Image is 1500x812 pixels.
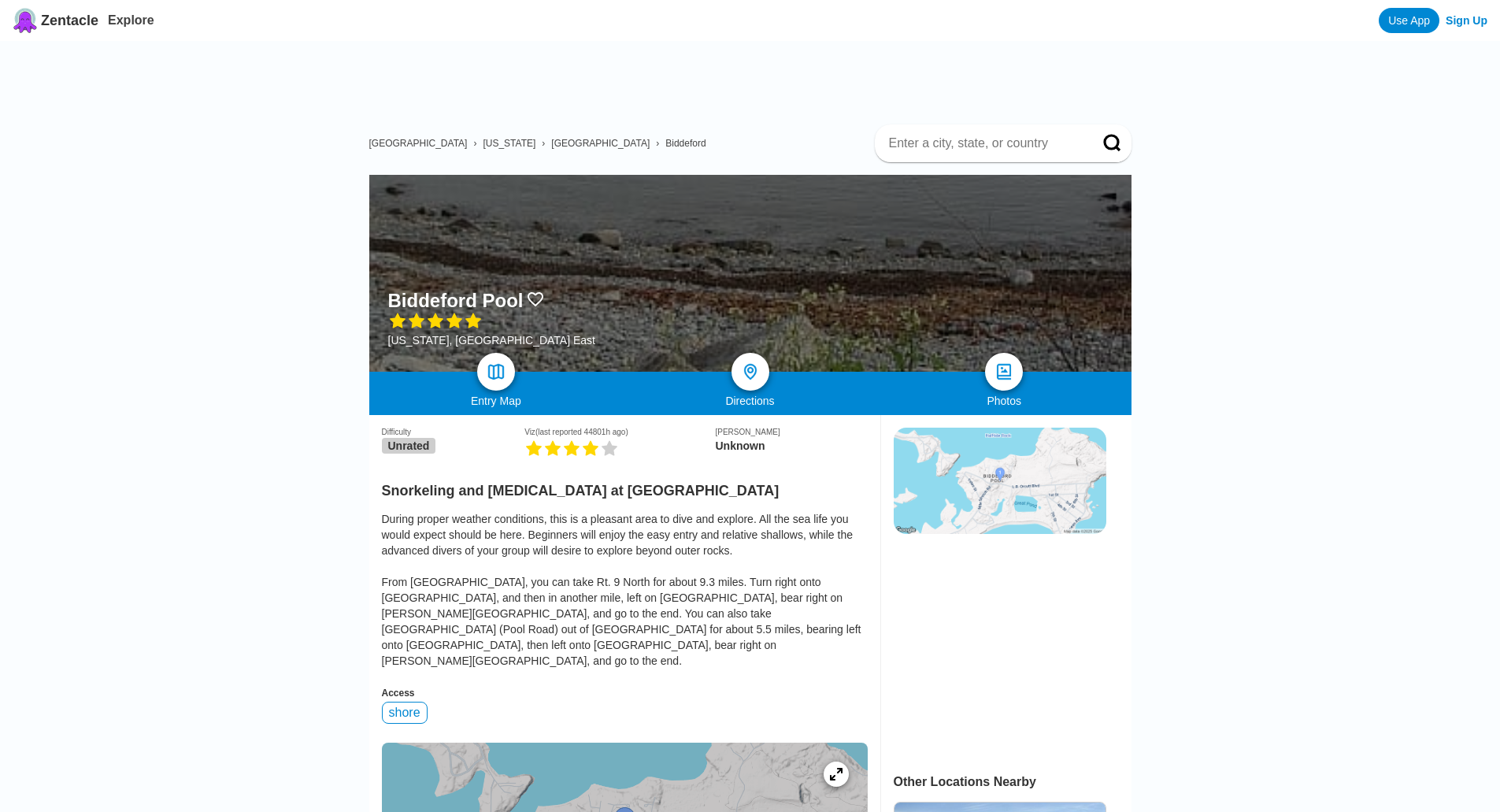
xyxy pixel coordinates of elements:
span: › [656,138,659,149]
div: [PERSON_NAME] [715,428,867,436]
img: photos [994,362,1013,381]
div: Viz (last reported 44801h ago) [524,428,715,436]
span: › [473,138,476,149]
a: Zentacle logoZentacle [13,8,98,33]
div: Entry Map [369,395,624,407]
iframe: Advertisement [894,550,1105,747]
div: Photos [877,395,1131,407]
img: map [487,362,506,381]
a: directions [731,353,769,391]
img: staticmap [894,428,1106,534]
input: Enter a city, state, or country [887,135,1081,151]
a: map [477,353,515,391]
a: Explore [108,13,154,27]
span: Zentacle [41,13,98,29]
span: Unrated [382,438,436,454]
div: Access [382,688,868,699]
a: [GEOGRAPHIC_DATA] [369,138,468,149]
div: Directions [623,395,877,407]
h2: Snorkeling and [MEDICAL_DATA] at [GEOGRAPHIC_DATA] [382,473,868,499]
a: Use App [1379,8,1439,33]
a: [GEOGRAPHIC_DATA] [551,138,650,149]
a: Sign Up [1446,14,1487,27]
div: Difficulty [382,428,525,436]
img: directions [741,362,760,381]
div: Other Locations Nearby [894,775,1131,789]
h1: Biddeford Pool [388,290,524,312]
div: shore [382,702,428,724]
img: Zentacle logo [13,8,38,33]
a: Biddeford [665,138,706,149]
a: [US_STATE] [483,138,535,149]
span: › [542,138,545,149]
iframe: Advertisement [382,41,1131,112]
a: photos [985,353,1023,391]
div: During proper weather conditions, this is a pleasant area to dive and explore. All the sea life y... [382,511,868,669]
div: Unknown [715,439,867,452]
div: [US_STATE], [GEOGRAPHIC_DATA] East [388,334,595,347]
